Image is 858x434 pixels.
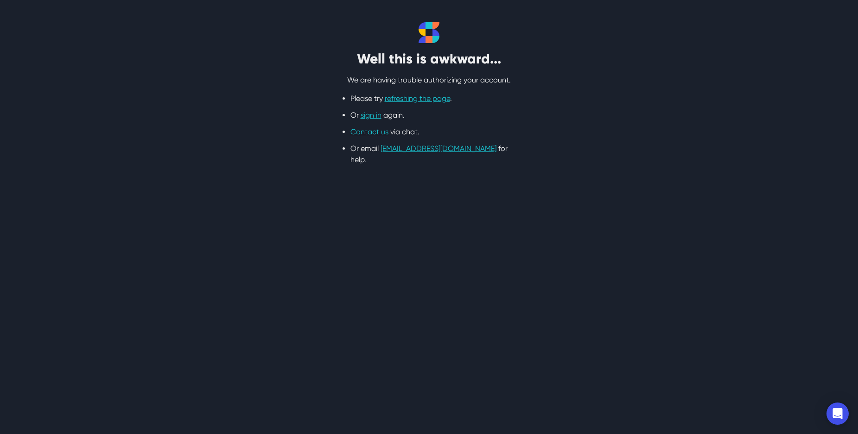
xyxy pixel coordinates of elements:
a: sign in [361,111,381,120]
a: [EMAIL_ADDRESS][DOMAIN_NAME] [381,144,496,153]
li: Or again. [350,110,508,121]
a: Contact us [350,127,388,136]
p: We are having trouble authorizing your account. [313,75,545,86]
li: Please try . [350,93,508,104]
li: via chat. [350,126,508,138]
h2: Well this is awkward... [313,50,545,67]
div: Open Intercom Messenger [826,403,849,425]
li: Or email for help. [350,143,508,165]
a: refreshing the page [385,94,450,103]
